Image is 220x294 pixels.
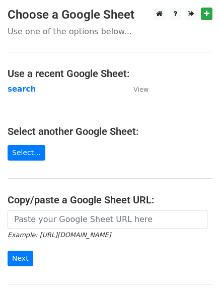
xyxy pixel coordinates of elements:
[8,26,212,37] p: Use one of the options below...
[8,145,45,161] a: Select...
[8,125,212,137] h4: Select another Google Sheet:
[8,194,212,206] h4: Copy/paste a Google Sheet URL:
[8,210,207,229] input: Paste your Google Sheet URL here
[8,231,111,239] small: Example: [URL][DOMAIN_NAME]
[133,86,149,93] small: View
[8,251,33,266] input: Next
[8,8,212,22] h3: Choose a Google Sheet
[8,67,212,80] h4: Use a recent Google Sheet:
[8,85,36,94] a: search
[123,85,149,94] a: View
